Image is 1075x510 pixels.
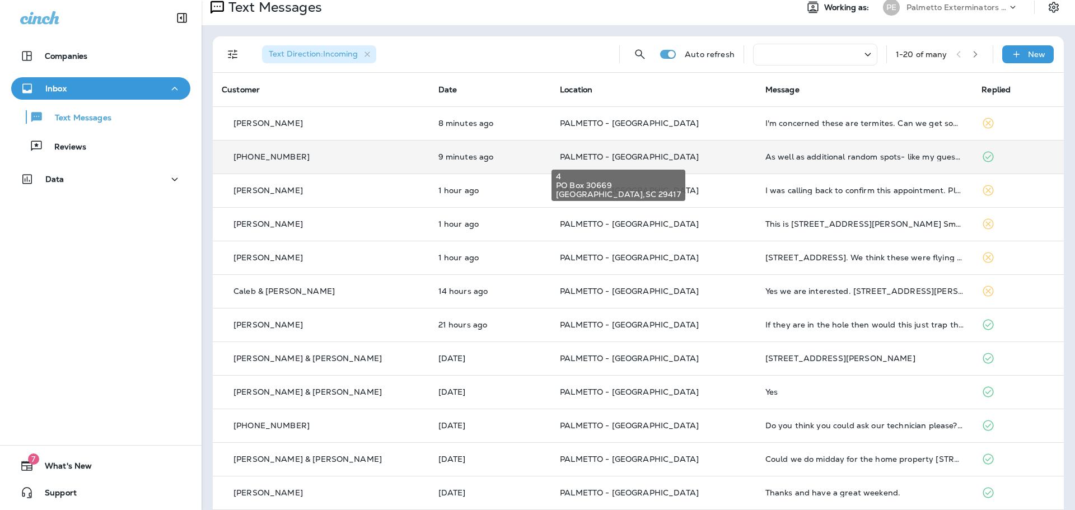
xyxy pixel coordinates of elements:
div: 664 Snow Owl Drive Summerville SC 29486. We think these were flying ants but just want to confirm... [765,253,964,262]
div: Yes [765,387,964,396]
button: Data [11,168,190,190]
button: Inbox [11,77,190,100]
p: Companies [45,52,87,60]
span: PALMETTO - [GEOGRAPHIC_DATA] [560,118,699,128]
button: Companies [11,45,190,67]
p: [PERSON_NAME] [233,119,303,128]
span: Message [765,85,800,95]
span: PALMETTO - [GEOGRAPHIC_DATA] [560,488,699,498]
p: Aug 8, 2025 09:09 PM [438,387,542,396]
div: If they are in the hole then would this just trap them in there? I guess they would just die in t... [765,320,964,329]
p: Reviews [43,142,86,153]
div: Yes we are interested. 4282 Misty Hollow Ln. Ravenel SC 29470 [765,287,964,296]
span: PALMETTO - [GEOGRAPHIC_DATA] [560,320,699,330]
span: Support [34,488,77,502]
p: [PHONE_NUMBER] [233,421,310,430]
p: Aug 12, 2025 08:46 AM [438,186,542,195]
span: PALMETTO - [GEOGRAPHIC_DATA] [560,353,699,363]
button: Search Messages [629,43,651,65]
span: PALMETTO - [GEOGRAPHIC_DATA] [560,252,699,263]
p: [PERSON_NAME] [233,186,303,195]
button: Collapse Sidebar [166,7,198,29]
p: Aug 8, 2025 04:41 PM [438,455,542,464]
p: Aug 8, 2025 04:45 PM [438,421,542,430]
div: Do you think you could ask our technician please? He's very knowledgeable [765,421,964,430]
p: [PERSON_NAME] [233,320,303,329]
span: Date [438,85,457,95]
p: Palmetto Exterminators LLC [906,3,1007,12]
p: Aug 12, 2025 08:43 AM [438,219,542,228]
p: Aug 12, 2025 08:33 AM [438,253,542,262]
div: 1812 Beekman Street Charleston SC 29492 [765,354,964,363]
span: [GEOGRAPHIC_DATA] , SC 29417 [556,190,681,199]
p: [PERSON_NAME] & [PERSON_NAME] [233,455,382,464]
div: 1 - 20 of many [896,50,947,59]
p: Data [45,175,64,184]
p: Aug 8, 2025 04:26 PM [438,488,542,497]
div: As well as additional random spots- like my guest bedroom that doesn't get used [765,152,964,161]
button: 7What's New [11,455,190,477]
span: PALMETTO - [GEOGRAPHIC_DATA] [560,286,699,296]
p: New [1028,50,1045,59]
p: [PERSON_NAME] [233,253,303,262]
span: Working as: [824,3,872,12]
span: Replied [981,85,1011,95]
p: Inbox [45,84,67,93]
div: Text Direction:Incoming [262,45,376,63]
button: Filters [222,43,244,65]
div: This is 4240 Coolidge st. Small ants and termites. Second story windows in finished room over gar... [765,219,964,228]
button: Text Messages [11,105,190,129]
div: I'm concerned these are termites. Can we get someone here faster? Our house is cedar plank [765,119,964,128]
div: Could we do midday for the home property 3004 Ashburton on like 22nd? Then try 528 Bertha Lane 8/... [765,455,964,464]
button: Support [11,481,190,504]
p: Caleb & [PERSON_NAME] [233,287,335,296]
div: I was calling back to confirm this appointment. Please let me know if we're all set for Friday. T... [765,186,964,195]
button: Reviews [11,134,190,158]
span: Customer [222,85,260,95]
span: 4 [556,172,681,181]
span: PALMETTO - [GEOGRAPHIC_DATA] [560,420,699,431]
p: Auto refresh [685,50,735,59]
p: Aug 11, 2025 09:54 AM [438,354,542,363]
p: [PERSON_NAME] & [PERSON_NAME] [233,354,382,363]
p: Aug 11, 2025 12:48 PM [438,320,542,329]
span: PO Box 30669 [556,181,681,190]
p: Aug 11, 2025 08:03 PM [438,287,542,296]
p: Aug 12, 2025 10:01 AM [438,152,542,161]
span: PALMETTO - [GEOGRAPHIC_DATA] [560,387,699,397]
p: [PERSON_NAME] & [PERSON_NAME] [233,387,382,396]
span: Location [560,85,592,95]
p: [PHONE_NUMBER] [233,152,310,161]
span: 7 [28,453,39,465]
p: Text Messages [44,113,111,124]
span: What's New [34,461,92,475]
div: Thanks and have a great weekend. [765,488,964,497]
p: Aug 12, 2025 10:02 AM [438,119,542,128]
span: PALMETTO - [GEOGRAPHIC_DATA] [560,454,699,464]
span: PALMETTO - [GEOGRAPHIC_DATA] [560,152,699,162]
p: [PERSON_NAME] [233,488,303,497]
span: Text Direction : Incoming [269,49,358,59]
p: [PERSON_NAME] [233,219,303,228]
span: PALMETTO - [GEOGRAPHIC_DATA] [560,219,699,229]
